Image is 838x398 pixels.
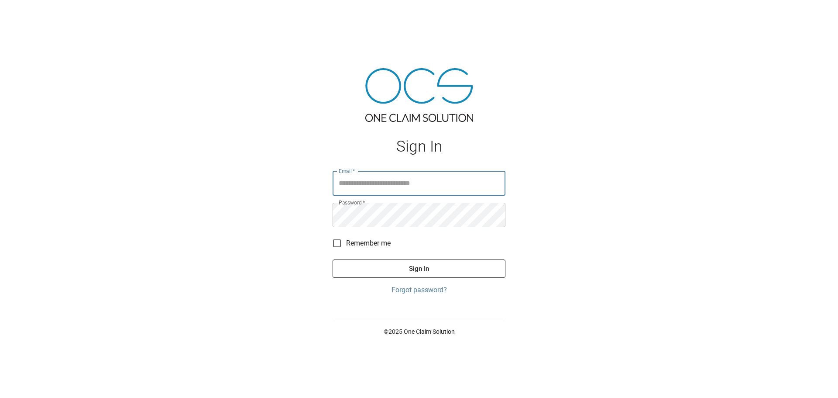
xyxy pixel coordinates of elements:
p: © 2025 One Claim Solution [333,327,505,336]
a: Forgot password? [333,285,505,295]
h1: Sign In [333,138,505,156]
img: ocs-logo-white-transparent.png [10,5,45,23]
label: Email [339,167,355,175]
label: Password [339,199,365,206]
img: ocs-logo-tra.png [365,68,473,122]
span: Remember me [346,238,391,249]
button: Sign In [333,260,505,278]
